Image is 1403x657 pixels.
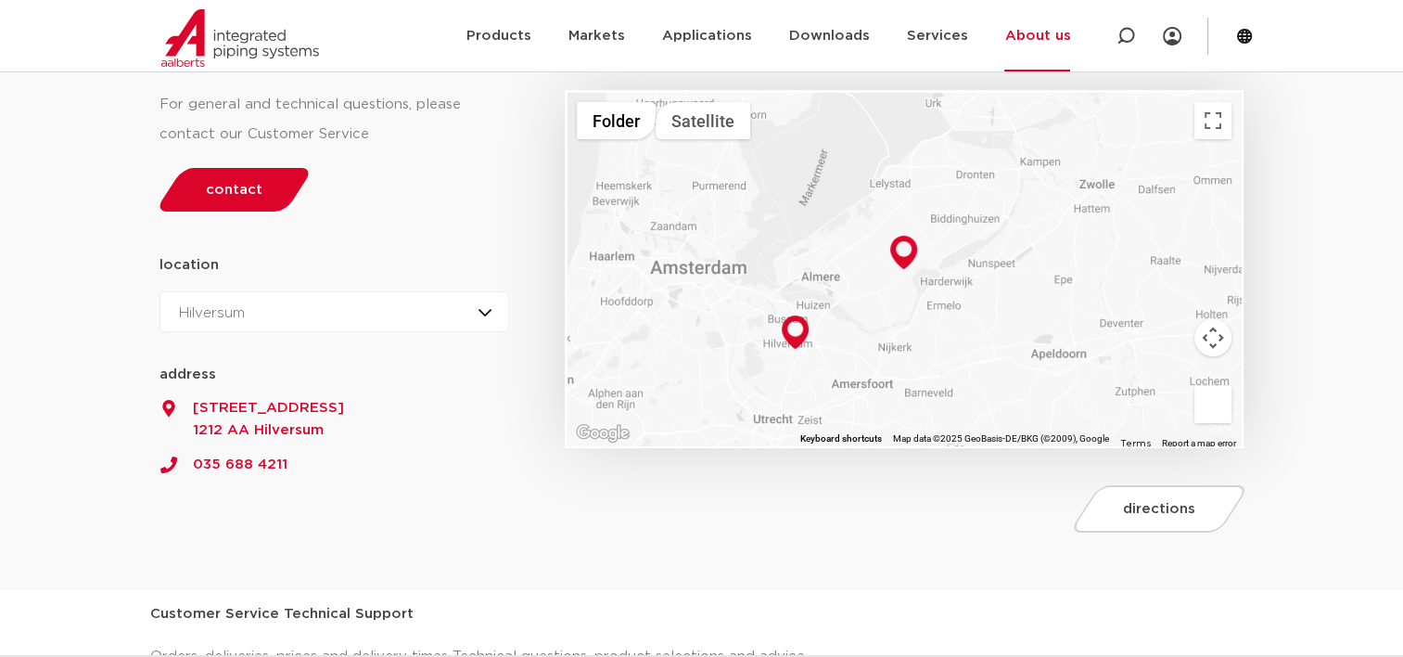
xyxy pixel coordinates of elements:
[799,432,881,445] button: Keyboard shortcuts
[1123,502,1195,516] span: directions
[150,607,414,621] strong: Customer Service Technical Support
[206,183,262,197] span: contact
[572,421,633,445] img: Google
[1194,386,1231,423] button: Drag Pegman onto the map to open Street View
[159,258,219,272] strong: location
[179,306,245,320] span: Hilversum
[892,433,1108,444] span: Map data ©2025 GeoBasis-DE/BKG (©2009), Google
[1194,102,1231,139] button: Toggle fullscreen view
[656,102,750,139] button: Show satellite imagery
[1194,319,1231,356] button: Map camera controls
[154,168,313,212] a: contact
[577,102,656,139] button: Show street map
[1069,485,1250,533] a: directions
[159,90,510,149] div: For general and technical questions, please contact our Customer Service
[1161,438,1235,448] a: Report a map error
[1119,439,1150,448] a: Terms (opens in new tab)
[572,421,633,445] a: Open this area in Google Maps (opens a new window)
